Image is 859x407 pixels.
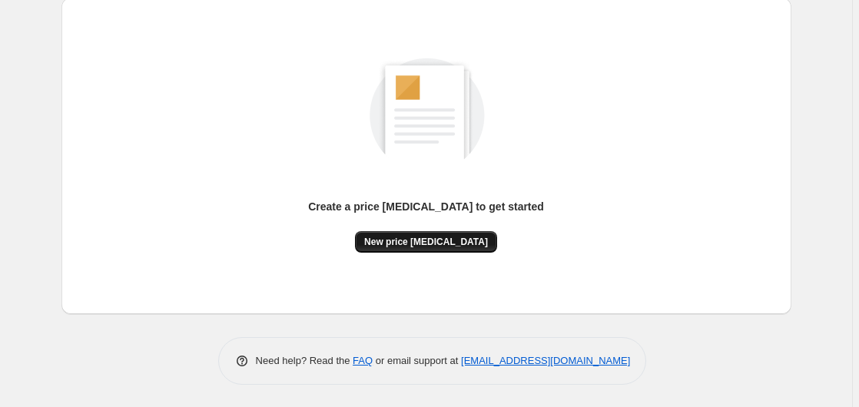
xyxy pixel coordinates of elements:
[364,236,488,248] span: New price [MEDICAL_DATA]
[355,231,497,253] button: New price [MEDICAL_DATA]
[461,355,630,366] a: [EMAIL_ADDRESS][DOMAIN_NAME]
[308,199,544,214] p: Create a price [MEDICAL_DATA] to get started
[353,355,373,366] a: FAQ
[256,355,353,366] span: Need help? Read the
[373,355,461,366] span: or email support at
